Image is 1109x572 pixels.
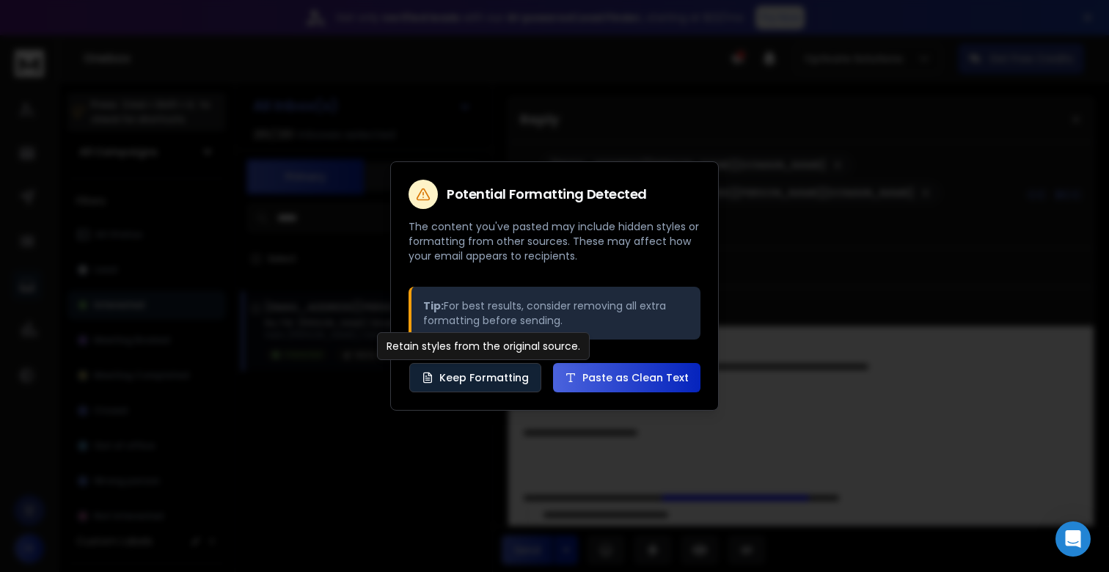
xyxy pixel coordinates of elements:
[447,188,647,201] h2: Potential Formatting Detected
[1055,521,1091,557] div: Open Intercom Messenger
[409,363,541,392] button: Keep Formatting
[553,363,700,392] button: Paste as Clean Text
[377,332,590,360] div: Retain styles from the original source.
[423,298,689,328] p: For best results, consider removing all extra formatting before sending.
[423,298,444,313] strong: Tip:
[409,219,700,263] p: The content you've pasted may include hidden styles or formatting from other sources. These may a...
